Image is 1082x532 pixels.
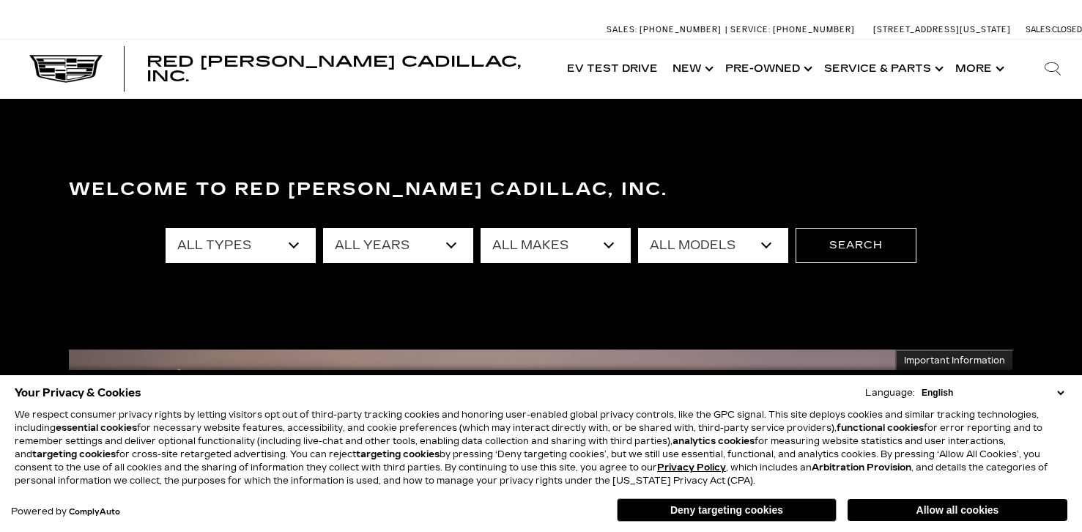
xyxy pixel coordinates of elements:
span: [PHONE_NUMBER] [640,25,722,34]
span: Important Information [904,355,1005,366]
a: EV Test Drive [560,40,665,98]
select: Language Select [918,386,1067,399]
img: Cadillac Dark Logo with Cadillac White Text [29,55,103,83]
select: Filter by type [166,228,316,263]
h3: Welcome to Red [PERSON_NAME] Cadillac, Inc. [69,175,1014,204]
select: Filter by make [481,228,631,263]
strong: Arbitration Provision [812,462,911,473]
a: Privacy Policy [657,462,726,473]
a: New [665,40,718,98]
p: We respect consumer privacy rights by letting visitors opt out of third-party tracking cookies an... [15,408,1067,487]
a: Pre-Owned [718,40,817,98]
button: Deny targeting cookies [617,498,837,522]
button: More [948,40,1009,98]
span: Red [PERSON_NAME] Cadillac, Inc. [147,53,521,85]
strong: analytics cookies [672,436,755,446]
span: Your Privacy & Cookies [15,383,141,403]
div: Language: [865,388,915,397]
span: Sales: [1026,25,1052,34]
strong: targeting cookies [356,449,440,459]
div: Powered by [11,507,120,517]
a: ComplyAuto [69,508,120,517]
strong: targeting cookies [32,449,116,459]
span: [PHONE_NUMBER] [773,25,855,34]
a: Service & Parts [817,40,948,98]
a: [STREET_ADDRESS][US_STATE] [873,25,1011,34]
select: Filter by year [323,228,473,263]
button: Search [796,228,916,263]
select: Filter by model [638,228,788,263]
strong: functional cookies [837,423,924,433]
a: Red [PERSON_NAME] Cadillac, Inc. [147,54,545,84]
button: Important Information [895,350,1014,372]
strong: essential cookies [56,423,137,433]
a: Sales: [PHONE_NUMBER] [607,26,725,34]
button: Allow all cookies [848,499,1067,521]
span: Service: [730,25,771,34]
span: Closed [1052,25,1082,34]
span: Sales: [607,25,637,34]
a: Service: [PHONE_NUMBER] [725,26,859,34]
